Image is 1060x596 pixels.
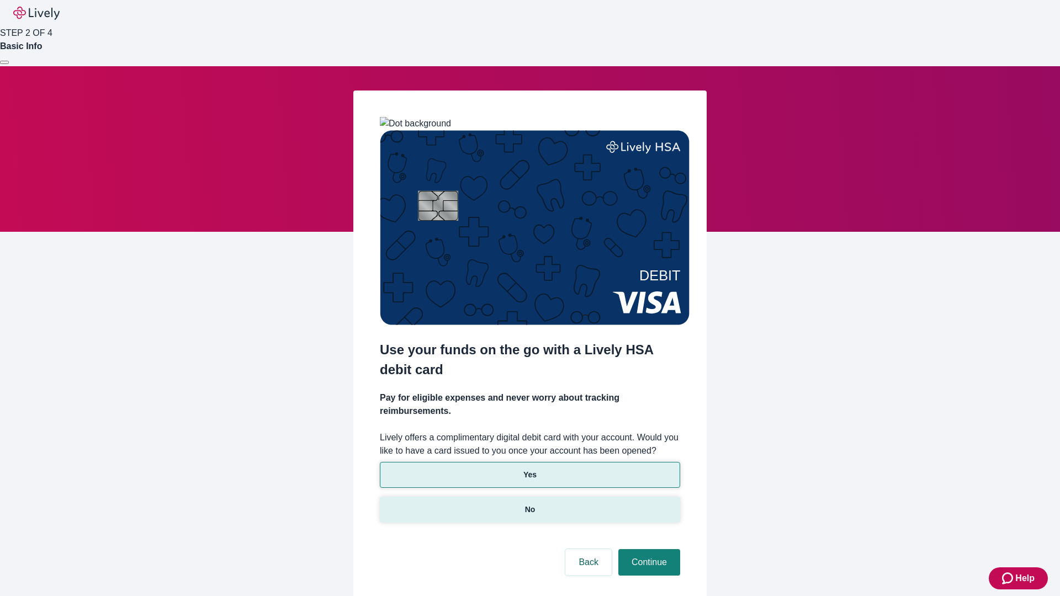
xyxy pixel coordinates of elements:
[13,7,60,20] img: Lively
[380,391,680,418] h4: Pay for eligible expenses and never worry about tracking reimbursements.
[565,549,612,576] button: Back
[380,117,451,130] img: Dot background
[380,431,680,457] label: Lively offers a complimentary digital debit card with your account. Would you like to have a card...
[380,462,680,488] button: Yes
[989,567,1048,589] button: Zendesk support iconHelp
[1002,572,1015,585] svg: Zendesk support icon
[1015,572,1035,585] span: Help
[380,497,680,523] button: No
[618,549,680,576] button: Continue
[380,340,680,380] h2: Use your funds on the go with a Lively HSA debit card
[525,504,536,515] p: No
[523,469,537,481] p: Yes
[380,130,690,325] img: Debit card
